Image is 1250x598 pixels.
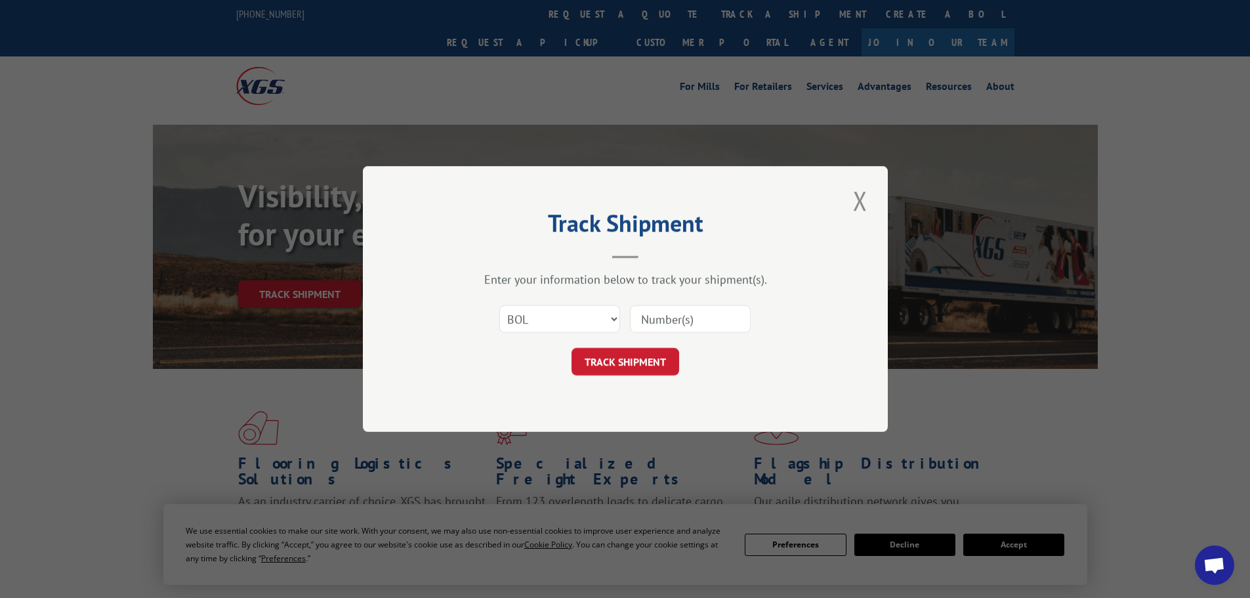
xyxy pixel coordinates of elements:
button: Close modal [849,182,871,219]
a: Open chat [1195,545,1234,585]
input: Number(s) [630,305,751,333]
h2: Track Shipment [428,214,822,239]
button: TRACK SHIPMENT [572,348,679,375]
div: Enter your information below to track your shipment(s). [428,272,822,287]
